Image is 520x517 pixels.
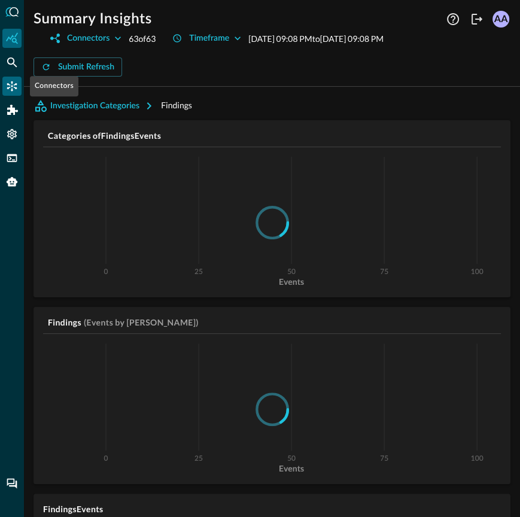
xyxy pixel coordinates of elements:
[443,10,463,29] button: Help
[43,29,129,48] button: Connectors
[248,32,384,45] p: [DATE] 09:08 PM to [DATE] 09:08 PM
[492,11,509,28] div: AA
[34,96,161,115] button: Investigation Categories
[161,100,192,110] span: Findings
[84,317,199,329] h5: (Events by [PERSON_NAME])
[2,53,22,72] div: Federated Search
[48,130,501,142] h5: Categories of Findings Events
[2,124,22,144] div: Settings
[2,29,22,48] div: Summary Insights
[2,148,22,168] div: FSQL
[189,31,229,46] div: Timeframe
[34,57,122,77] button: Submit Refresh
[48,317,81,329] h5: Findings
[43,503,501,515] h5: Findings Events
[3,101,22,120] div: Addons
[129,32,156,45] p: 63 of 63
[165,29,248,48] button: Timeframe
[30,76,78,96] div: Connectors
[467,10,486,29] button: Logout
[67,31,110,46] div: Connectors
[2,172,22,191] div: Query Agent
[34,10,152,29] h1: Summary Insights
[58,60,114,75] div: Submit Refresh
[2,77,22,96] div: Connectors
[2,474,22,493] div: Chat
